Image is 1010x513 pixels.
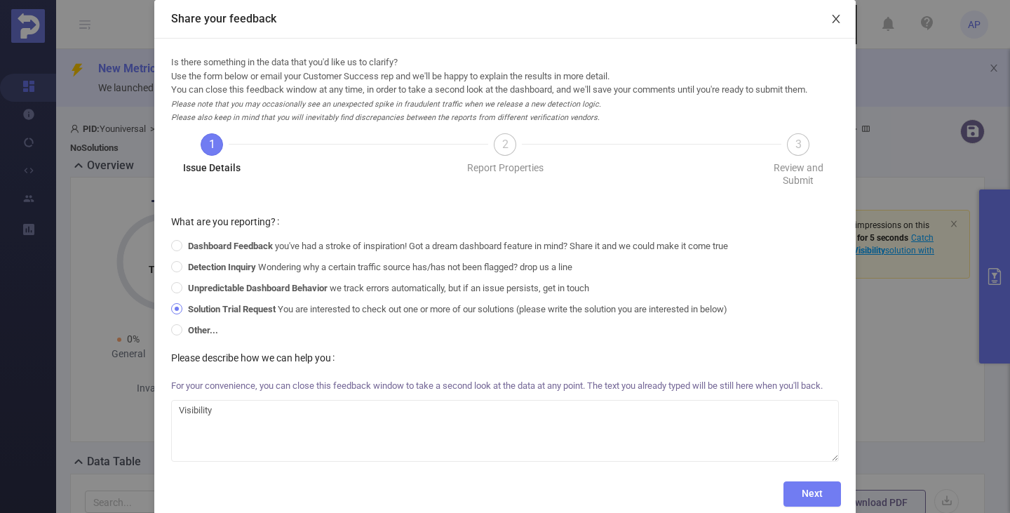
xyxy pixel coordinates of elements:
label: Please describe how we can help you [171,352,340,364]
span: You are interested to check out one or more of our solutions (please write the solution you are i... [182,304,733,314]
div: Report Properties [467,161,544,174]
i: icon: close [830,13,842,25]
label: What are you reporting? [171,216,285,227]
div: Review and Submit [757,161,839,187]
span: Wondering why a certain traffic source has/has not been flagged? drop us a line [182,262,578,272]
div: Share your feedback [171,11,839,27]
span: 2 [502,138,509,151]
textarea: Visibility [171,400,839,462]
div: Is there something in the data that you'd like us to clarify? Use the form below or email your Cu... [171,55,839,124]
b: Other... [188,325,218,335]
b: Unpredictable Dashboard Behavior [188,283,328,293]
b: Solution Trial Request [188,304,276,314]
b: Dashboard Feedback [188,241,273,251]
div: Issue Details [183,161,241,174]
span: you've had a stroke of inspiration! Got a dream dashboard feature in mind? Share it and we could ... [182,241,734,251]
span: 1 [209,138,215,151]
span: we track errors automatically, but if an issue persists, get in touch [182,283,595,293]
i: Please note that you may occasionally see an unexpected spike in fraudulent traffic when we relea... [171,100,601,123]
span: 3 [795,138,802,151]
b: Detection Inquiry [188,262,256,272]
button: Next [783,481,841,507]
p: For your convenience, you can close this feedback window to take a second look at the data at any... [171,372,839,400]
